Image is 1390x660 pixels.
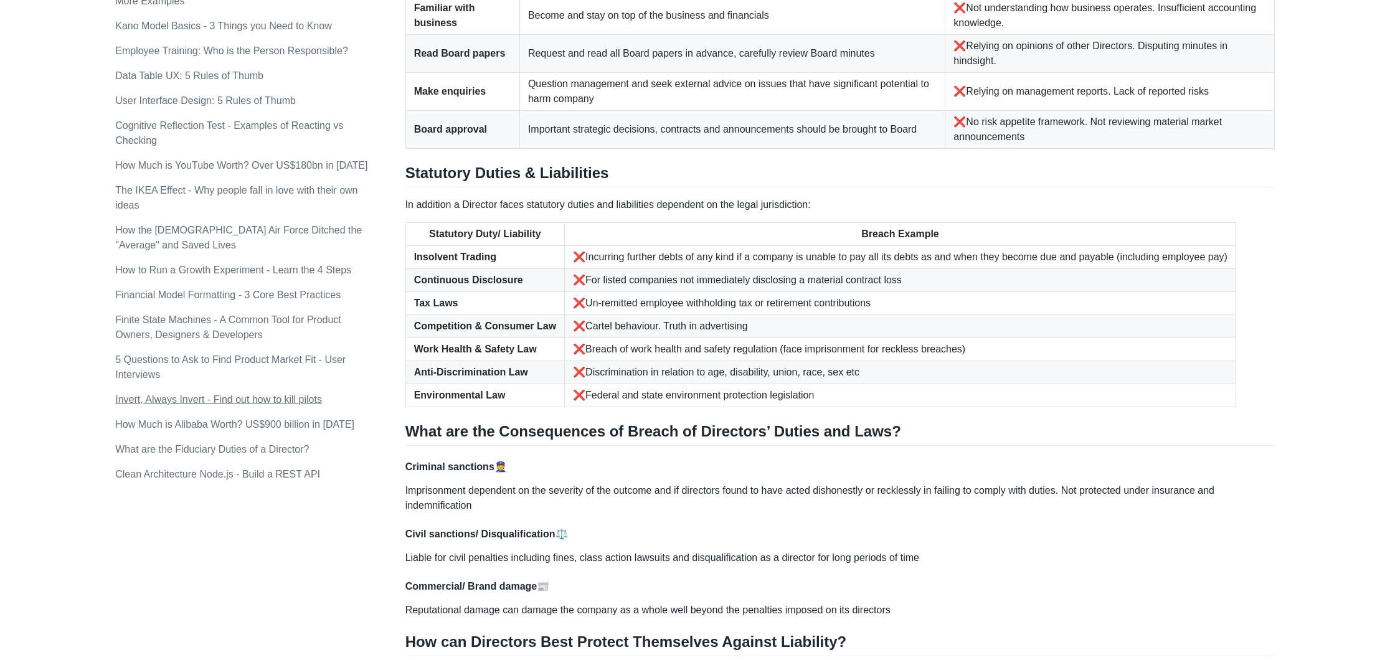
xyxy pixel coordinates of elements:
a: Kano Model Basics - 3 Things you Need to Know [115,21,331,31]
strong: Board approval [414,124,487,134]
a: Data Table UX: 5 Rules of Thumb [115,70,263,81]
a: Finite State Machines - A Common Tool for Product Owners, Designers & Developers [115,314,341,340]
td: Request and read all Board papers in advance, carefully review Board minutes [519,34,945,72]
td: ❌Cartel behaviour. Truth in advertising [565,314,1236,337]
a: Cognitive Reflection Test - Examples of Reacting vs Checking [115,120,343,146]
td: ❌Un-remitted employee withholding tax or retirement contributions [565,291,1236,314]
h2: What are the Consequences of Breach of Directors’ Duties and Laws? [405,422,1275,446]
td: ❌Breach of work health and safety regulation (face imprisonment for reckless breaches) [565,337,1236,361]
a: What are the Fiduciary Duties of a Director? [115,444,309,455]
td: Question management and seek external advice on issues that have significant potential to harm co... [519,72,945,110]
a: How the [DEMOGRAPHIC_DATA] Air Force Ditched the "Average" and Saved Lives [115,225,362,250]
h2: How can Directors Best Protect Themselves Against Liability? [405,633,1275,656]
td: ❌Incurring further debts of any kind if a company is unable to pay all its debts as and when they... [565,245,1236,268]
strong: Make enquiries [414,86,486,97]
a: How Much is YouTube Worth? Over US$180bn in [DATE] [115,160,367,171]
a: How Much is Alibaba Worth? US$900 billion in [DATE] [115,419,354,430]
a: 5 Questions to Ask to Find Product Market Fit - User Interviews [115,354,346,380]
td: ❌Relying on management reports. Lack of reported risks [945,72,1274,110]
strong: Commercial/ Brand damage [405,581,537,592]
a: Invert, Always Invert - Find out how to kill pilots [115,394,322,405]
a: Employee Training: Who is the Person Responsible? [115,45,348,56]
strong: Familiar with business [414,2,475,28]
p: Imprisonment dependent on the severity of the outcome and if directors found to have acted dishon... [405,483,1275,513]
h4: 👮 [405,461,1275,473]
a: User Interface Design: 5 Rules of Thumb [115,95,296,106]
h4: ⚖️ [405,528,1275,540]
p: Reputational damage can damage the company as a whole well beyond the penalties imposed on its di... [405,603,1275,618]
h2: Statutory Duties & Liabilities [405,164,1275,187]
td: ❌Federal and state environment protection legislation [565,384,1236,407]
td: ❌Discrimination in relation to age, disability, union, race, sex etc [565,361,1236,384]
strong: Work Health & Safety Law [414,344,537,354]
td: ❌No risk appetite framework. Not reviewing material market announcements [945,110,1274,148]
a: Clean Architecture Node.js - Build a REST API [115,469,320,479]
th: Breach Example [565,222,1236,245]
strong: Insolvent Trading [414,252,496,262]
a: The IKEA Effect - Why people fall in love with their own ideas [115,185,357,210]
strong: Anti-Discrimination Law [414,367,528,377]
strong: Criminal sanctions [405,461,494,472]
a: How to Run a Growth Experiment - Learn the 4 Steps [115,265,351,275]
th: Statutory Duty/ Liability [405,222,564,245]
p: In addition a Director faces statutory duties and liabilities dependent on the legal jurisdiction: [405,197,1275,212]
td: ❌For listed companies not immediately disclosing a material contract loss [565,268,1236,291]
td: ❌Relying on opinions of other Directors. Disputing minutes in hindsight. [945,34,1274,72]
p: Liable for civil penalties including fines, class action lawsuits and disqualification as a direc... [405,550,1275,565]
strong: Civil sanctions/ Disqualification [405,529,556,539]
strong: Environmental Law [414,390,506,400]
td: Important strategic decisions, contracts and announcements should be brought to Board [519,110,945,148]
strong: Competition & Consumer Law [414,321,556,331]
a: Financial Model Formatting - 3 Core Best Practices [115,290,341,300]
strong: Read Board papers [414,48,506,59]
strong: Continuous Disclosure [414,275,523,285]
h4: 📰 [405,580,1275,593]
strong: Tax Laws [414,298,458,308]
